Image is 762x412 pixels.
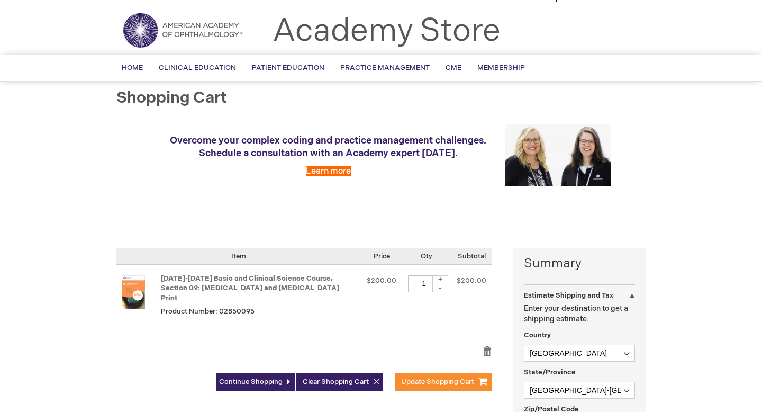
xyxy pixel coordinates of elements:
a: Continue Shopping [216,373,295,391]
span: Product Number: 02850095 [161,307,255,316]
strong: Estimate Shipping and Tax [524,291,613,300]
span: Home [122,64,143,72]
span: Update Shopping Cart [401,378,474,386]
p: Enter your destination to get a shipping estimate. [524,303,635,325]
span: State/Province [524,368,576,377]
img: Schedule a consultation with an Academy expert today [505,124,611,186]
span: Clinical Education [159,64,236,72]
a: 2025-2026 Basic and Clinical Science Course, Section 09: Uveitis and Ocular Inflammation Print [116,275,161,335]
strong: Summary [524,255,635,273]
a: [DATE]-[DATE] Basic and Clinical Science Course, Section 09: [MEDICAL_DATA] and [MEDICAL_DATA] Print [161,274,339,302]
span: $200.00 [457,276,486,285]
span: $200.00 [367,276,396,285]
span: Clear Shopping Cart [303,378,369,386]
span: Patient Education [252,64,324,72]
span: Overcome your complex coding and practice management challenges. Schedule a consultation with an ... [170,135,486,159]
span: Shopping Cart [116,88,227,108]
span: Continue Shopping [219,378,283,386]
span: Price [374,252,390,261]
button: Update Shopping Cart [395,373,492,391]
span: Subtotal [458,252,486,261]
img: 2025-2026 Basic and Clinical Science Course, Section 09: Uveitis and Ocular Inflammation Print [116,275,150,309]
span: Membership [477,64,525,72]
div: + [432,275,448,284]
span: CME [446,64,461,72]
input: Qty [408,275,440,292]
a: Learn more [306,166,351,176]
div: - [432,284,448,292]
span: Practice Management [340,64,430,72]
a: Academy Store [273,12,501,50]
span: Qty [421,252,432,261]
span: Item [231,252,246,261]
span: Country [524,331,551,339]
button: Clear Shopping Cart [296,373,383,391]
